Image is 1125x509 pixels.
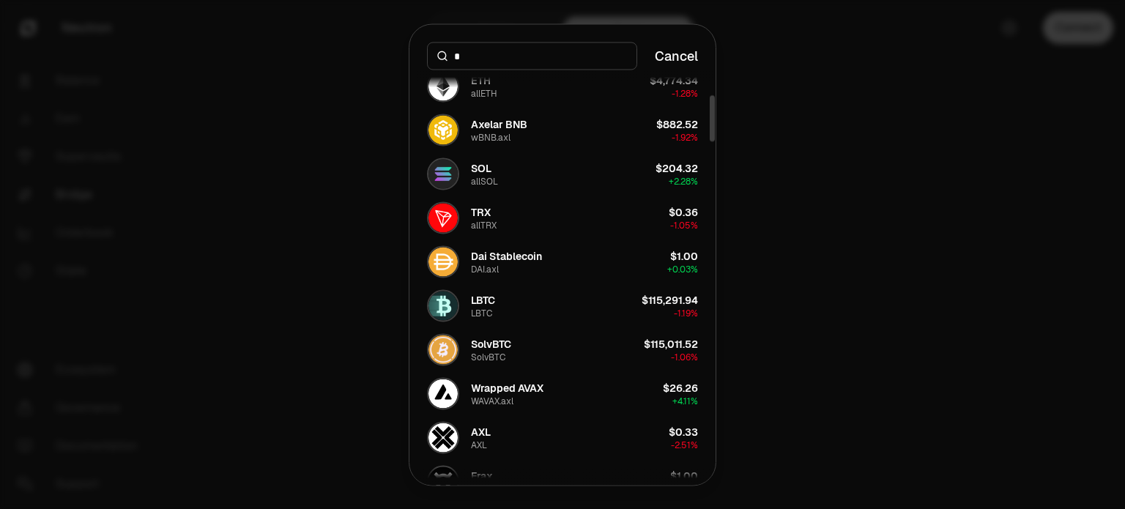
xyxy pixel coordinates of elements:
img: WAVAX.axl Logo [428,379,458,408]
button: FRAX.axl LogoFraxFRAX.axl$1.00+0.03% [418,459,707,503]
button: WAVAX.axl LogoWrapped AVAXWAVAX.axl$26.26+4.11% [418,371,707,415]
div: $1.00 [670,468,698,483]
div: LBTC [471,307,492,319]
button: allTRX LogoTRXallTRX$0.36-1.05% [418,196,707,239]
div: ETH [471,73,491,87]
div: LBTC [471,292,495,307]
span: + 4.11% [672,395,698,406]
img: allTRX Logo [428,203,458,232]
button: SolvBTC LogoSolvBTCSolvBTC$115,011.52-1.06% [418,327,707,371]
img: AXL Logo [428,423,458,452]
span: -1.05% [670,219,698,231]
button: wBNB.axl LogoAxelar BNBwBNB.axl$882.52-1.92% [418,108,707,152]
div: allTRX [471,219,497,231]
div: SolvBTC [471,351,505,363]
div: AXL [471,439,487,450]
div: $4,774.34 [650,73,698,87]
div: $0.33 [669,424,698,439]
div: Dai Stablecoin [471,248,542,263]
div: $204.32 [656,160,698,175]
span: -1.28% [672,87,698,99]
div: allETH [471,87,497,99]
div: $0.36 [669,204,698,219]
button: allETH LogoETHallETH$4,774.34-1.28% [418,64,707,108]
div: wBNB.axl [471,131,510,143]
div: $115,011.52 [644,336,698,351]
div: allSOL [471,175,498,187]
img: wBNB.axl Logo [428,115,458,144]
button: DAI.axl LogoDai StablecoinDAI.axl$1.00+0.03% [418,239,707,283]
div: FRAX.axl [471,483,507,494]
span: + 2.28% [669,175,698,187]
span: -1.92% [672,131,698,143]
div: SolvBTC [471,336,511,351]
button: AXL LogoAXLAXL$0.33-2.51% [418,415,707,459]
img: allSOL Logo [428,159,458,188]
img: LBTC Logo [428,291,458,320]
span: + 0.03% [667,263,698,275]
div: Axelar BNB [471,116,527,131]
div: $882.52 [656,116,698,131]
div: SOL [471,160,491,175]
button: allSOL LogoSOLallSOL$204.32+2.28% [418,152,707,196]
img: DAI.axl Logo [428,247,458,276]
span: -1.19% [674,307,698,319]
div: TRX [471,204,491,219]
div: $115,291.94 [642,292,698,307]
img: allETH Logo [428,71,458,100]
span: -2.51% [671,439,698,450]
img: FRAX.axl Logo [428,467,458,496]
div: Frax [471,468,493,483]
span: -1.06% [671,351,698,363]
div: DAI.axl [471,263,499,275]
div: $1.00 [670,248,698,263]
button: LBTC LogoLBTCLBTC$115,291.94-1.19% [418,283,707,327]
img: SolvBTC Logo [428,335,458,364]
div: AXL [471,424,491,439]
span: + 0.03% [667,483,698,494]
div: WAVAX.axl [471,395,513,406]
button: Cancel [655,45,698,66]
div: $26.26 [663,380,698,395]
div: Wrapped AVAX [471,380,543,395]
